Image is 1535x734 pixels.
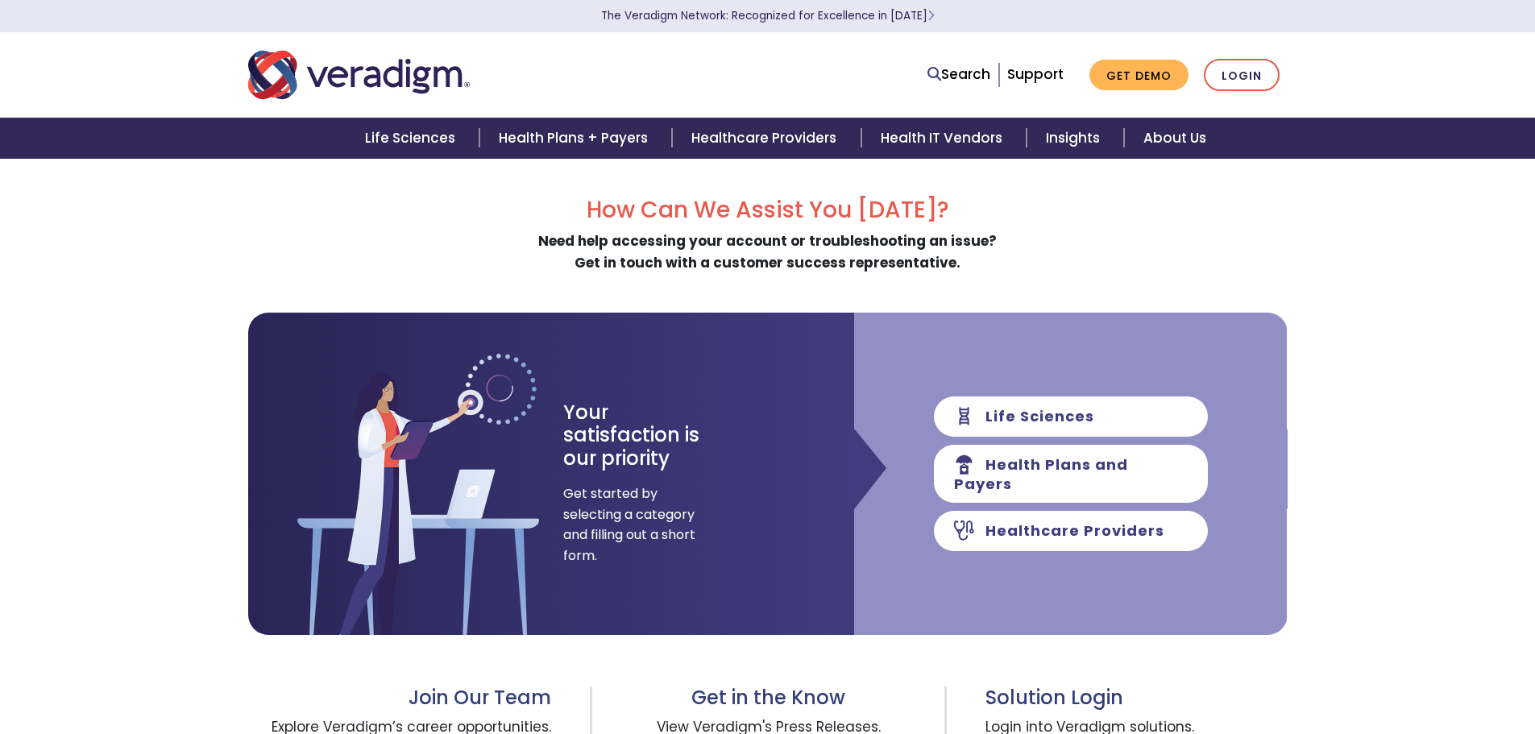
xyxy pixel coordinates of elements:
h3: Get in the Know [631,686,906,710]
strong: Need help accessing your account or troubleshooting an issue? Get in touch with a customer succes... [538,231,997,272]
h2: How Can We Assist You [DATE]? [248,197,1288,224]
img: Veradigm logo [248,48,470,102]
span: Learn More [927,8,935,23]
a: Health IT Vendors [861,118,1027,159]
h3: Join Our Team [248,686,552,710]
a: Insights [1027,118,1124,159]
h3: Solution Login [985,686,1287,710]
a: About Us [1124,118,1226,159]
a: Support [1007,64,1064,84]
a: Healthcare Providers [672,118,861,159]
a: Login [1204,59,1280,92]
a: Health Plans + Payers [479,118,672,159]
a: Get Demo [1089,60,1189,91]
a: Life Sciences [346,118,479,159]
a: Search [927,64,990,85]
h3: Your satisfaction is our priority [563,401,728,471]
a: The Veradigm Network: Recognized for Excellence in [DATE]Learn More [601,8,935,23]
span: Get started by selecting a category and filling out a short form. [563,483,696,566]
